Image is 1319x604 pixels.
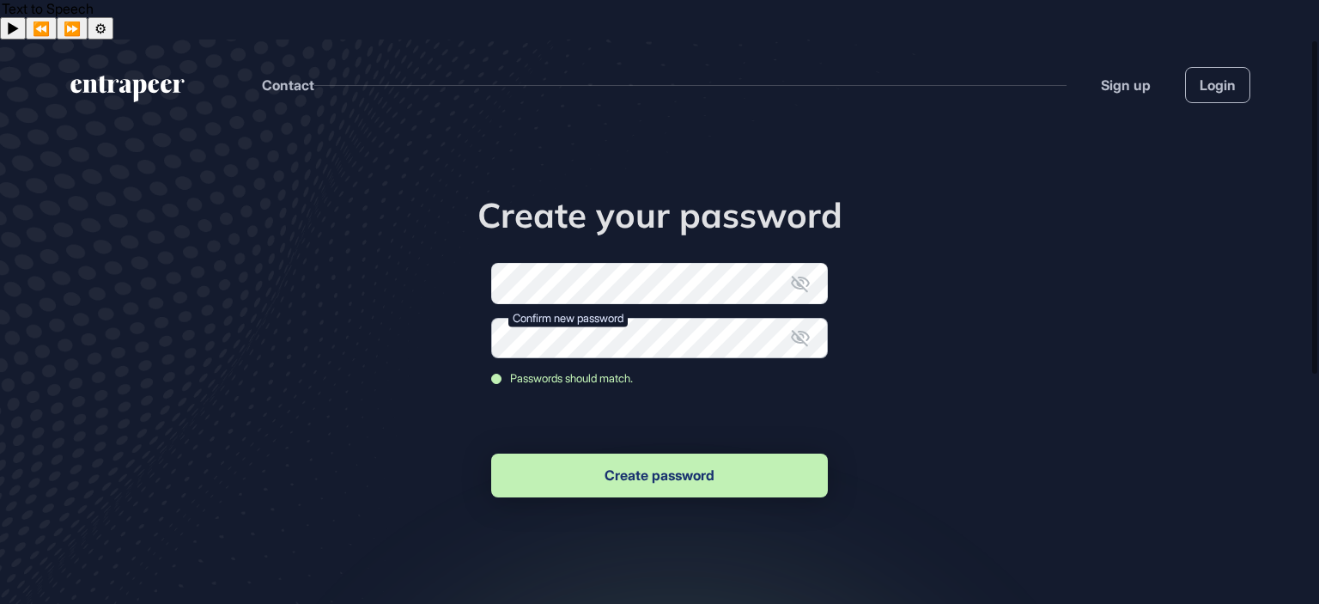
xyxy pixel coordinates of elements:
[398,194,921,235] h1: Create your password
[26,17,57,40] button: Previous
[1185,67,1250,103] a: Login
[69,76,186,108] a: entrapeer-logo
[491,372,659,385] div: Passwords should match.
[491,454,828,497] button: Create password
[57,17,88,40] button: Forward
[262,74,314,96] button: Contact
[508,308,628,326] label: Confirm new password
[1101,75,1151,95] a: Sign up
[88,17,113,40] button: Settings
